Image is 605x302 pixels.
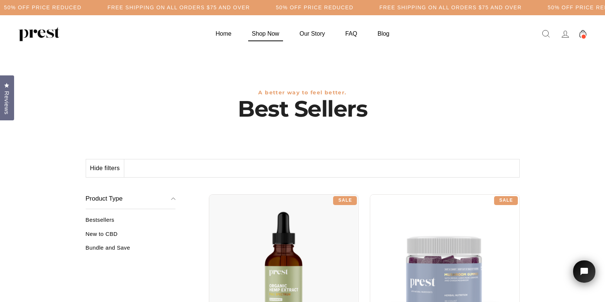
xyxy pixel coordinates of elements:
ul: Primary [206,26,398,41]
div: Sale [333,196,357,205]
iframe: Tidio Chat [563,250,605,302]
a: Blog [368,26,399,41]
h5: 50% OFF PRICE REDUCED [4,4,82,11]
button: Hide filters [86,159,124,177]
a: Our Story [290,26,334,41]
button: Product Type [86,189,176,210]
img: PREST ORGANICS [19,26,59,41]
h5: Free Shipping on all orders $75 and over [108,4,250,11]
a: New to CBD [86,231,176,243]
h3: A better way to feel better. [86,90,520,96]
a: Shop Now [243,26,289,41]
a: FAQ [336,26,366,41]
h1: Best Sellers [86,96,520,122]
a: Bestsellers [86,217,176,229]
a: Bundle and Save [86,244,176,257]
h5: 50% OFF PRICE REDUCED [276,4,354,11]
h5: Free Shipping on all orders $75 and over [379,4,522,11]
span: Reviews [2,91,11,114]
div: Sale [494,196,518,205]
a: Home [206,26,241,41]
